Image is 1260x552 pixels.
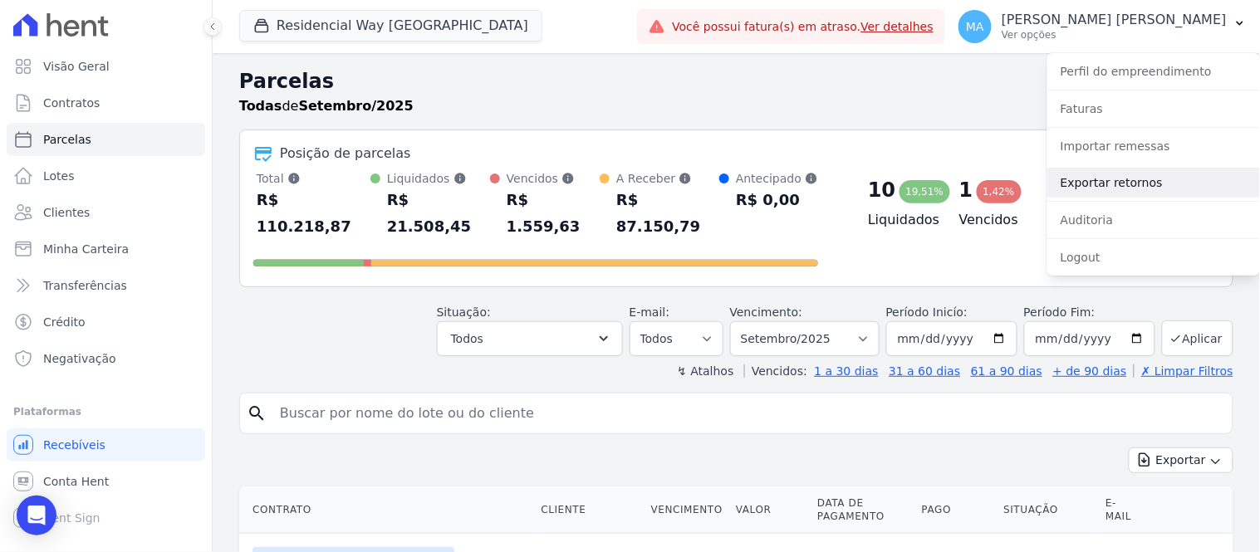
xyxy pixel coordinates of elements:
[7,305,205,339] a: Crédito
[43,241,129,257] span: Minha Carteira
[729,486,811,534] th: Valor
[7,269,205,302] a: Transferências
[886,305,968,319] label: Período Inicío:
[736,170,818,187] div: Antecipado
[7,123,205,156] a: Parcelas
[43,95,100,111] span: Contratos
[616,187,719,240] div: R$ 87.150,79
[7,86,205,120] a: Contratos
[239,10,542,42] button: Residencial Way [GEOGRAPHIC_DATA]
[270,397,1226,430] input: Buscar por nome do lote ou do cliente
[280,144,411,164] div: Posição de parcelas
[17,496,56,535] div: Open Intercom Messenger
[1002,12,1227,28] p: [PERSON_NAME] [PERSON_NAME]
[7,342,205,375] a: Negativação
[239,66,1233,96] h2: Parcelas
[239,486,534,534] th: Contrato
[13,402,199,422] div: Plataformas
[630,305,670,319] label: E-mail:
[387,187,490,240] div: R$ 21.508,45
[247,403,267,423] i: search
[387,170,490,187] div: Liquidados
[1047,205,1260,235] a: Auditoria
[43,350,116,367] span: Negativação
[971,364,1042,378] a: 61 a 90 dias
[677,364,733,378] label: ↯ Atalhos
[43,277,127,294] span: Transferências
[616,170,719,187] div: A Receber
[1053,364,1127,378] a: + de 90 dias
[534,486,644,534] th: Cliente
[811,486,915,534] th: Data de Pagamento
[1099,486,1147,534] th: E-mail
[43,437,105,453] span: Recebíveis
[507,170,600,187] div: Vencidos
[43,131,91,148] span: Parcelas
[959,210,1024,230] h4: Vencidos
[977,180,1022,203] div: 1,42%
[437,321,623,356] button: Todos
[1047,242,1260,272] a: Logout
[1047,131,1260,161] a: Importar remessas
[997,486,1099,534] th: Situação
[868,177,895,203] div: 10
[868,210,933,230] h4: Liquidados
[730,305,802,319] label: Vencimento:
[1047,94,1260,124] a: Faturas
[7,159,205,193] a: Lotes
[43,58,110,75] span: Visão Geral
[257,170,370,187] div: Total
[861,20,934,33] a: Ver detalhes
[815,364,879,378] a: 1 a 30 dias
[507,187,600,240] div: R$ 1.559,63
[7,50,205,83] a: Visão Geral
[889,364,960,378] a: 31 a 60 dias
[239,98,282,114] strong: Todas
[672,18,934,36] span: Você possui fatura(s) em atraso.
[437,305,491,319] label: Situação:
[7,428,205,462] a: Recebíveis
[7,465,205,498] a: Conta Hent
[966,21,984,32] span: MA
[43,168,75,184] span: Lotes
[1162,320,1233,356] button: Aplicar
[1129,447,1233,473] button: Exportar
[915,486,998,534] th: Pago
[43,314,86,330] span: Crédito
[1002,28,1227,42] p: Ver opções
[645,486,729,534] th: Vencimento
[1047,56,1260,86] a: Perfil do empreendimento
[959,177,973,203] div: 1
[1047,168,1260,198] a: Exportar retornos
[43,204,90,221] span: Clientes
[945,3,1260,50] button: MA [PERSON_NAME] [PERSON_NAME] Ver opções
[299,98,414,114] strong: Setembro/2025
[43,473,109,490] span: Conta Hent
[744,364,807,378] label: Vencidos:
[451,329,483,349] span: Todos
[7,232,205,266] a: Minha Carteira
[7,196,205,229] a: Clientes
[239,96,414,116] p: de
[1134,364,1233,378] a: ✗ Limpar Filtros
[257,187,370,240] div: R$ 110.218,87
[900,180,951,203] div: 19,51%
[1024,304,1155,321] label: Período Fim:
[736,187,818,213] div: R$ 0,00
